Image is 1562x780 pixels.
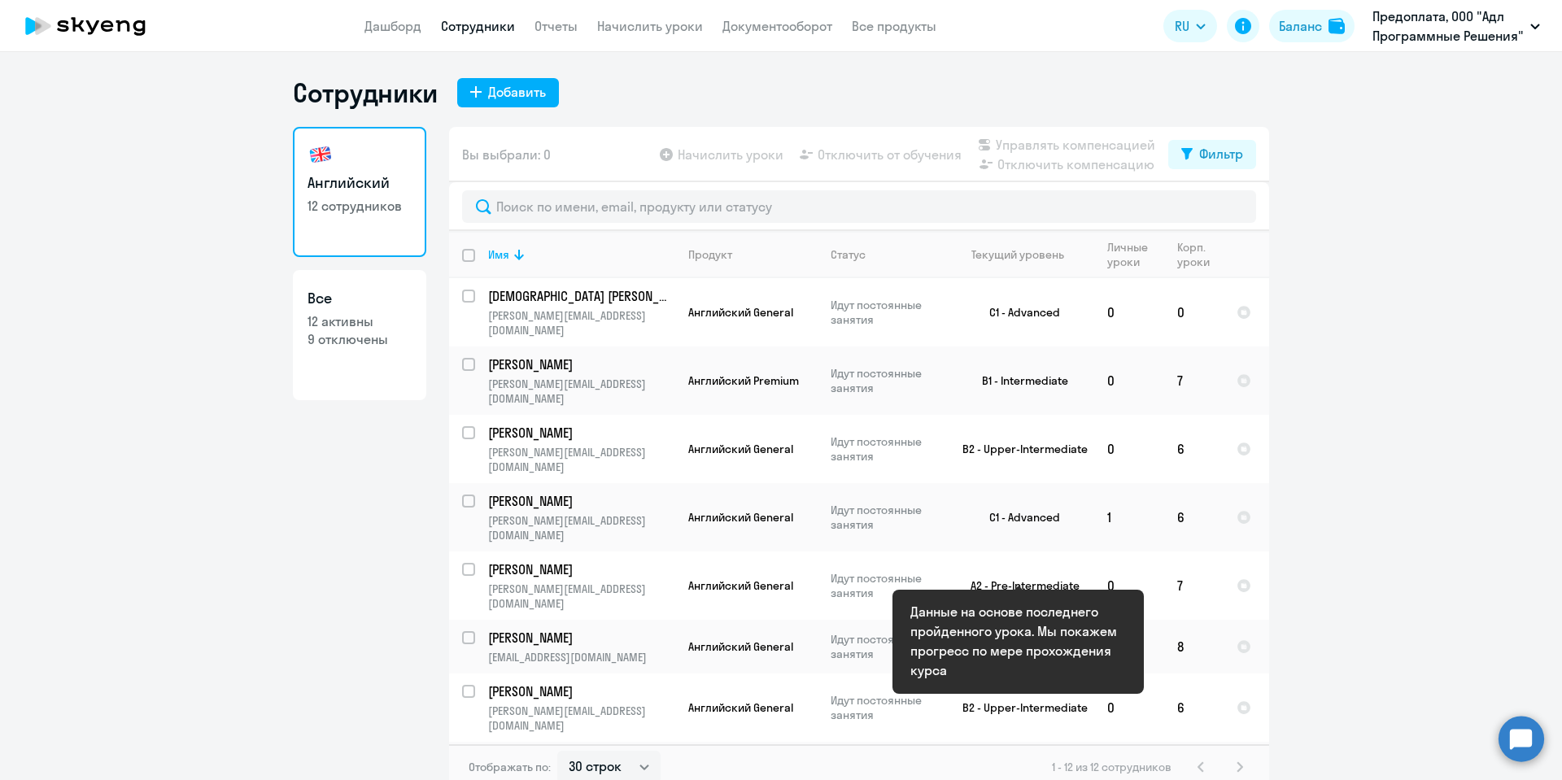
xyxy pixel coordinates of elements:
td: 0 [1164,278,1224,346]
div: Продукт [688,247,732,262]
td: 7 [1164,346,1224,415]
p: 9 отключены [308,330,412,348]
h3: Английский [308,172,412,194]
div: Имя [488,247,509,262]
p: Идут постоянные занятия [831,571,942,600]
div: Личные уроки [1107,240,1153,269]
span: Английский General [688,578,793,593]
td: B2 - Upper-Intermediate [943,673,1094,742]
button: Предоплата, ООО "Адл Программные Решения" [1364,7,1548,46]
p: [PERSON_NAME] [488,424,672,442]
span: Английский General [688,700,793,715]
p: [PERSON_NAME] [488,560,672,578]
a: Сотрудники [441,18,515,34]
td: A2 - Pre-Intermediate [943,551,1094,620]
td: B2 - Upper-Intermediate [943,415,1094,483]
a: Английский12 сотрудников [293,127,426,257]
h3: Все [308,288,412,309]
td: 1 [1094,483,1164,551]
a: Начислить уроки [597,18,703,34]
div: Продукт [688,247,817,262]
td: 6 [1164,673,1224,742]
p: [PERSON_NAME] [488,355,672,373]
p: [PERSON_NAME][EMAIL_ADDRESS][DOMAIN_NAME] [488,704,674,733]
button: Добавить [457,78,559,107]
a: [PERSON_NAME] [488,560,674,578]
div: Имя [488,247,674,262]
td: 6 [1164,483,1224,551]
p: [PERSON_NAME][EMAIL_ADDRESS][DOMAIN_NAME] [488,308,674,338]
p: Идут постоянные занятия [831,632,942,661]
div: Баланс [1279,16,1322,36]
span: Английский General [688,305,793,320]
div: Статус [831,247,942,262]
td: 6 [1164,415,1224,483]
td: C1 - Advanced [943,483,1094,551]
td: 7 [1164,551,1224,620]
a: Все продукты [852,18,936,34]
a: [PERSON_NAME] [488,492,674,510]
input: Поиск по имени, email, продукту или статусу [462,190,1256,223]
p: Идут постоянные занятия [831,366,942,395]
span: RU [1175,16,1189,36]
td: 0 [1094,278,1164,346]
span: Вы выбрали: 0 [462,145,551,164]
span: Английский General [688,442,793,456]
p: [DEMOGRAPHIC_DATA] [PERSON_NAME] [488,287,672,305]
button: Балансbalance [1269,10,1355,42]
span: 1 - 12 из 12 сотрудников [1052,760,1171,774]
td: 0 [1094,415,1164,483]
p: [PERSON_NAME] [488,492,672,510]
div: Текущий уровень [971,247,1064,262]
div: Статус [831,247,866,262]
p: Идут постоянные занятия [831,693,942,722]
h1: Сотрудники [293,76,438,109]
p: [PERSON_NAME][EMAIL_ADDRESS][DOMAIN_NAME] [488,513,674,543]
div: Корп. уроки [1177,240,1223,269]
a: Дашборд [364,18,421,34]
div: Данные на основе последнего пройденного урока. Мы покажем прогресс по мере прохождения курса [910,602,1126,680]
div: Личные уроки [1107,240,1163,269]
p: [PERSON_NAME] [488,682,672,700]
div: Фильтр [1199,144,1243,163]
td: C1 - Advanced [943,278,1094,346]
p: [PERSON_NAME][EMAIL_ADDRESS][DOMAIN_NAME] [488,445,674,474]
td: 8 [1164,620,1224,673]
a: Отчеты [534,18,578,34]
p: [PERSON_NAME][EMAIL_ADDRESS][DOMAIN_NAME] [488,377,674,406]
td: 0 [1094,346,1164,415]
td: 0 [1094,673,1164,742]
a: Все12 активны9 отключены [293,270,426,400]
a: [PERSON_NAME] [488,355,674,373]
p: 12 сотрудников [308,197,412,215]
p: [PERSON_NAME][EMAIL_ADDRESS][DOMAIN_NAME] [488,582,674,611]
p: [PERSON_NAME] [488,629,672,647]
p: Идут постоянные занятия [831,434,942,464]
p: [EMAIL_ADDRESS][DOMAIN_NAME] [488,650,674,665]
div: Добавить [488,82,546,102]
img: english [308,142,334,168]
a: [PERSON_NAME] [488,424,674,442]
div: Корп. уроки [1177,240,1212,269]
p: 12 активны [308,312,412,330]
span: Английский General [688,510,793,525]
td: B1 - Intermediate [943,346,1094,415]
span: Английский General [688,639,793,654]
a: [PERSON_NAME] [488,682,674,700]
span: Отображать по: [469,760,551,774]
p: Идут постоянные занятия [831,503,942,532]
p: Идут постоянные занятия [831,298,942,327]
img: balance [1329,18,1345,34]
a: Документооборот [722,18,832,34]
button: Фильтр [1168,140,1256,169]
p: Предоплата, ООО "Адл Программные Решения" [1372,7,1524,46]
a: [DEMOGRAPHIC_DATA] [PERSON_NAME] [488,287,674,305]
a: [PERSON_NAME] [488,629,674,647]
div: Текущий уровень [956,247,1093,262]
button: RU [1163,10,1217,42]
span: Английский Premium [688,373,799,388]
td: 0 [1094,551,1164,620]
